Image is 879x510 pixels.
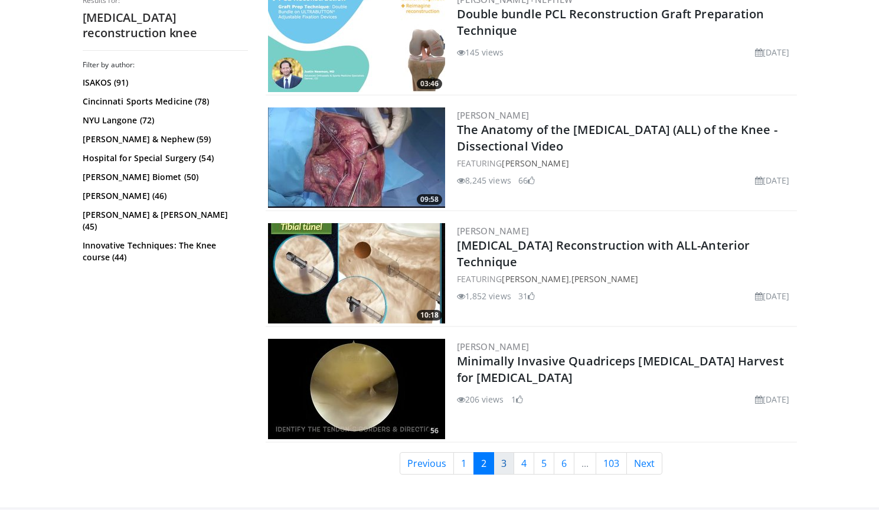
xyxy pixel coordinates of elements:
li: 145 views [457,46,504,58]
li: [DATE] [755,174,790,187]
span: 56 [427,426,442,436]
div: FEATURING [457,157,795,169]
a: [PERSON_NAME] [571,273,638,285]
a: 4 [514,452,534,475]
a: 103 [596,452,627,475]
a: [PERSON_NAME] [457,109,530,121]
a: Double bundle PCL Reconstruction Graft Preparation Technique [457,6,764,38]
a: Cincinnati Sports Medicine (78) [83,96,245,107]
a: Innovative Techniques: The Knee course (44) [83,240,245,263]
a: [PERSON_NAME] [502,158,568,169]
span: 09:58 [417,194,442,205]
a: ISAKOS (91) [83,77,245,89]
a: [PERSON_NAME] (46) [83,190,245,202]
a: Minimally Invasive Quadriceps [MEDICAL_DATA] Harvest for [MEDICAL_DATA] [457,353,784,385]
a: 10:18 [268,223,445,323]
li: [DATE] [755,290,790,302]
nav: Search results pages [266,452,797,475]
a: The Anatomy of the [MEDICAL_DATA] (ALL) of the Knee - Dissectional Video [457,122,777,154]
a: 1 [453,452,474,475]
a: [PERSON_NAME] & Nephew (59) [83,133,245,145]
a: [PERSON_NAME] Biomet (50) [83,171,245,183]
a: 56 [268,339,445,439]
a: 3 [494,452,514,475]
a: [PERSON_NAME] & [PERSON_NAME] (45) [83,209,245,233]
li: 1,852 views [457,290,511,302]
li: 8,245 views [457,174,511,187]
a: NYU Langone (72) [83,115,245,126]
a: Next [626,452,662,475]
li: [DATE] [755,46,790,58]
h2: [MEDICAL_DATA] reconstruction knee [83,10,248,41]
a: [PERSON_NAME] [502,273,568,285]
span: 03:46 [417,79,442,89]
div: FEATURING , [457,273,795,285]
a: 6 [554,452,574,475]
a: 5 [534,452,554,475]
span: 10:18 [417,310,442,321]
li: 31 [518,290,535,302]
li: 1 [511,393,523,406]
img: 4a7a1455-90a0-47fe-be93-a05d50f1cb36.300x170_q85_crop-smart_upscale.jpg [268,339,445,439]
li: 66 [518,174,535,187]
a: 2 [473,452,494,475]
h3: Filter by author: [83,60,248,70]
a: 09:58 [268,107,445,208]
a: Hospital for Special Surgery (54) [83,152,245,164]
a: [MEDICAL_DATA] Reconstruction with ALL-Anterior Technique [457,237,750,270]
a: [PERSON_NAME] [457,341,530,352]
img: 6e5af7b0-aad7-491f-81b5-4ca6605660cd.300x170_q85_crop-smart_upscale.jpg [268,223,445,323]
a: [PERSON_NAME] [457,225,530,237]
a: Previous [400,452,454,475]
li: 206 views [457,393,504,406]
img: x0JBUkvnwpAy-qi34xMDoxOjBrO-I4W8.300x170_q85_crop-smart_upscale.jpg [268,107,445,208]
li: [DATE] [755,393,790,406]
